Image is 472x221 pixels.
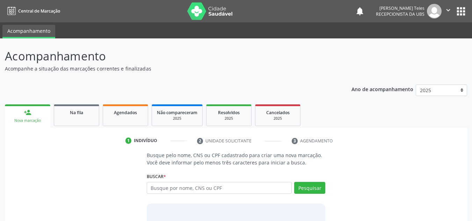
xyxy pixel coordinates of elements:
button: Pesquisar [294,182,325,194]
span: Central de Marcação [18,8,60,14]
a: Central de Marcação [5,5,60,17]
button: apps [455,5,467,17]
p: Acompanhamento [5,47,328,65]
input: Busque por nome, CNS ou CPF [147,182,292,194]
i:  [444,6,452,14]
button: notifications [355,6,365,16]
span: Na fila [70,110,83,116]
div: 2025 [211,116,246,121]
img: img [427,4,442,19]
div: 2025 [260,116,295,121]
div: person_add [24,109,31,116]
p: Busque pelo nome, CNS ou CPF cadastrado para criar uma nova marcação. Você deve informar pelo men... [147,152,326,166]
div: Nova marcação [10,118,45,123]
span: Recepcionista da UBS [376,11,424,17]
span: Agendados [114,110,137,116]
p: Acompanhe a situação das marcações correntes e finalizadas [5,65,328,72]
span: Resolvidos [218,110,240,116]
div: 1 [125,138,132,144]
span: Não compareceram [157,110,197,116]
label: Buscar [147,171,166,182]
div: 2025 [157,116,197,121]
div: [PERSON_NAME] Teles [376,5,424,11]
span: Cancelados [266,110,290,116]
a: Acompanhamento [2,25,55,38]
div: Indivíduo [134,138,157,144]
button:  [442,4,455,19]
p: Ano de acompanhamento [351,84,413,93]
